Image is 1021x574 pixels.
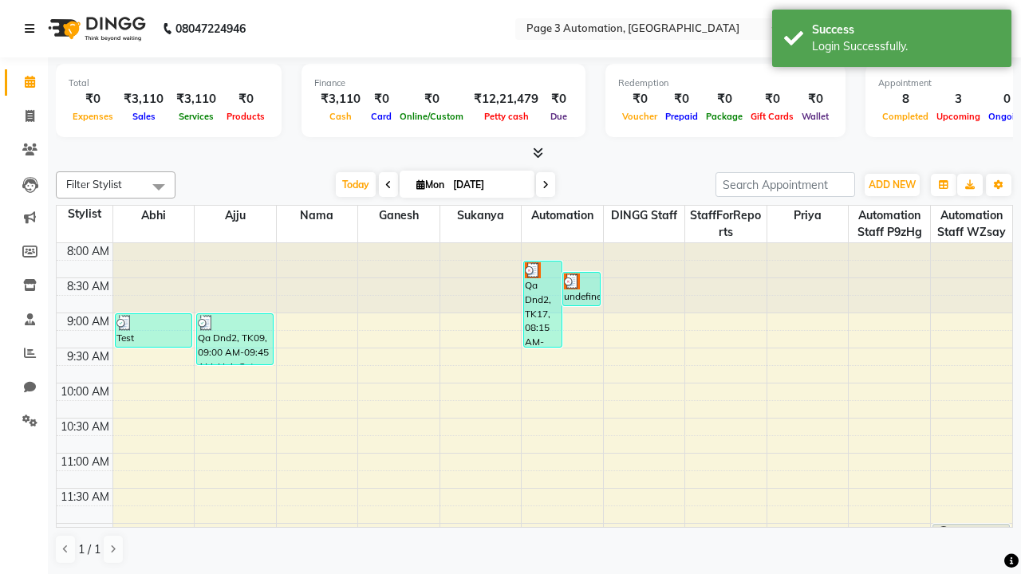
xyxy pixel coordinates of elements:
[545,90,573,108] div: ₹0
[661,90,702,108] div: ₹0
[849,206,930,242] span: Automation Staff p9zHg
[604,206,685,226] span: DINGG Staff
[69,90,117,108] div: ₹0
[878,90,932,108] div: 8
[336,172,376,197] span: Today
[57,419,112,435] div: 10:30 AM
[661,111,702,122] span: Prepaid
[448,173,528,197] input: 2025-09-01
[865,174,920,196] button: ADD NEW
[57,383,112,400] div: 10:00 AM
[358,206,440,226] span: Ganesh
[396,111,467,122] span: Online/Custom
[932,90,984,108] div: 3
[57,489,112,505] div: 11:30 AM
[685,206,767,242] span: StaffForReports
[113,206,195,226] span: Abhi
[117,90,170,108] div: ₹3,110
[64,348,112,365] div: 9:30 AM
[195,206,276,226] span: Ajju
[57,206,112,222] div: Stylist
[412,179,448,191] span: Mon
[175,6,246,51] b: 08047224946
[223,90,269,108] div: ₹0
[41,6,150,51] img: logo
[314,77,573,90] div: Finance
[197,314,273,364] div: Qa Dnd2, TK09, 09:00 AM-09:45 AM, Hair Cut-Men
[618,90,661,108] div: ₹0
[702,90,747,108] div: ₹0
[325,111,356,122] span: Cash
[69,77,269,90] div: Total
[64,243,112,260] div: 8:00 AM
[314,90,367,108] div: ₹3,110
[66,178,122,191] span: Filter Stylist
[396,90,467,108] div: ₹0
[69,111,117,122] span: Expenses
[747,111,798,122] span: Gift Cards
[223,111,269,122] span: Products
[798,111,833,122] span: Wallet
[367,90,396,108] div: ₹0
[869,179,916,191] span: ADD NEW
[170,90,223,108] div: ₹3,110
[524,261,562,347] div: Qa Dnd2, TK17, 08:15 AM-09:30 AM, Hair Cut By Expert-Men,Hair Cut-Men
[546,111,571,122] span: Due
[931,206,1012,242] span: Automation Staff wZsay
[367,111,396,122] span: Card
[277,206,358,226] span: Nama
[702,111,747,122] span: Package
[58,524,112,541] div: 12:00 PM
[878,111,932,122] span: Completed
[767,206,849,226] span: Priya
[715,172,855,197] input: Search Appointment
[64,278,112,295] div: 8:30 AM
[812,38,999,55] div: Login Successfully.
[480,111,533,122] span: Petty cash
[932,111,984,122] span: Upcoming
[175,111,218,122] span: Services
[78,541,101,558] span: 1 / 1
[64,313,112,330] div: 9:00 AM
[57,454,112,470] div: 11:00 AM
[563,273,601,305] div: undefined, TK16, 08:25 AM-08:55 AM, Hair cut Below 12 years (Boy)
[128,111,160,122] span: Sales
[467,90,545,108] div: ₹12,21,479
[116,314,191,347] div: Test DoNotDelete, TK11, 09:00 AM-09:30 AM, Hair Cut By Expert-Men
[812,22,999,38] div: Success
[618,77,833,90] div: Redemption
[522,206,603,226] span: Automation
[798,90,833,108] div: ₹0
[747,90,798,108] div: ₹0
[440,206,522,226] span: Sukanya
[618,111,661,122] span: Voucher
